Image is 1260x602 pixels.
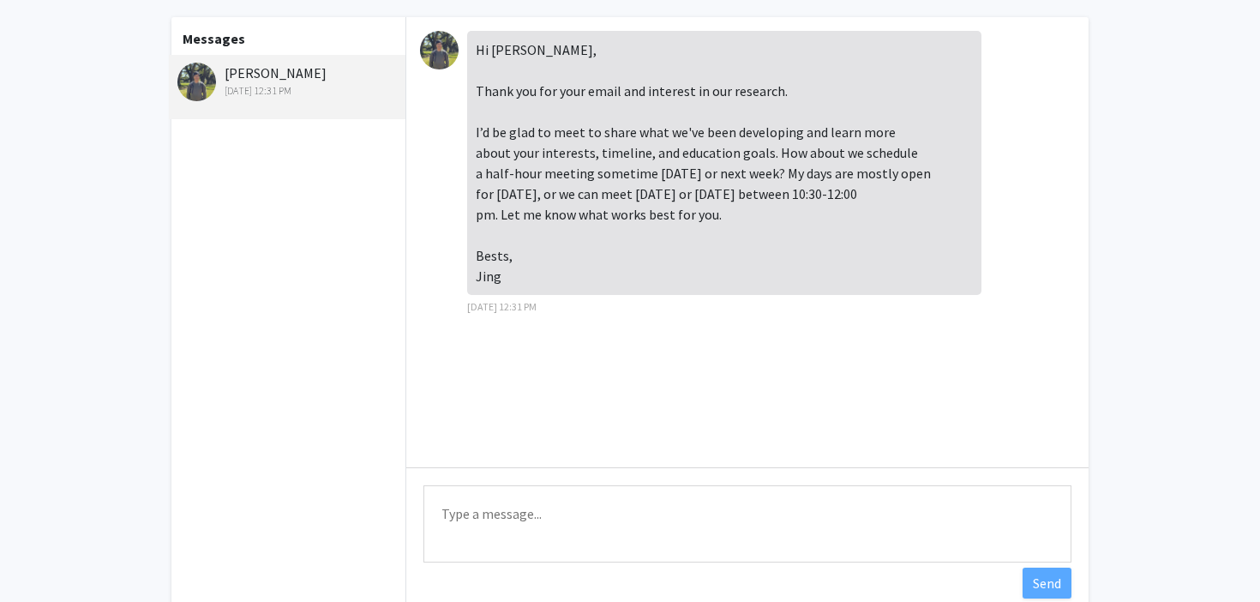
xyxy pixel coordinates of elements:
[1023,568,1071,599] button: Send
[177,63,216,101] img: Jing Yan
[177,63,401,99] div: [PERSON_NAME]
[420,31,459,69] img: Jing Yan
[177,83,401,99] div: [DATE] 12:31 PM
[467,300,537,313] span: [DATE] 12:31 PM
[183,30,245,47] b: Messages
[467,31,981,295] div: Hi [PERSON_NAME], Thank you for your email and interest in our research. I’d be glad to meet to s...
[423,485,1071,563] textarea: Message
[13,525,73,589] iframe: Chat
